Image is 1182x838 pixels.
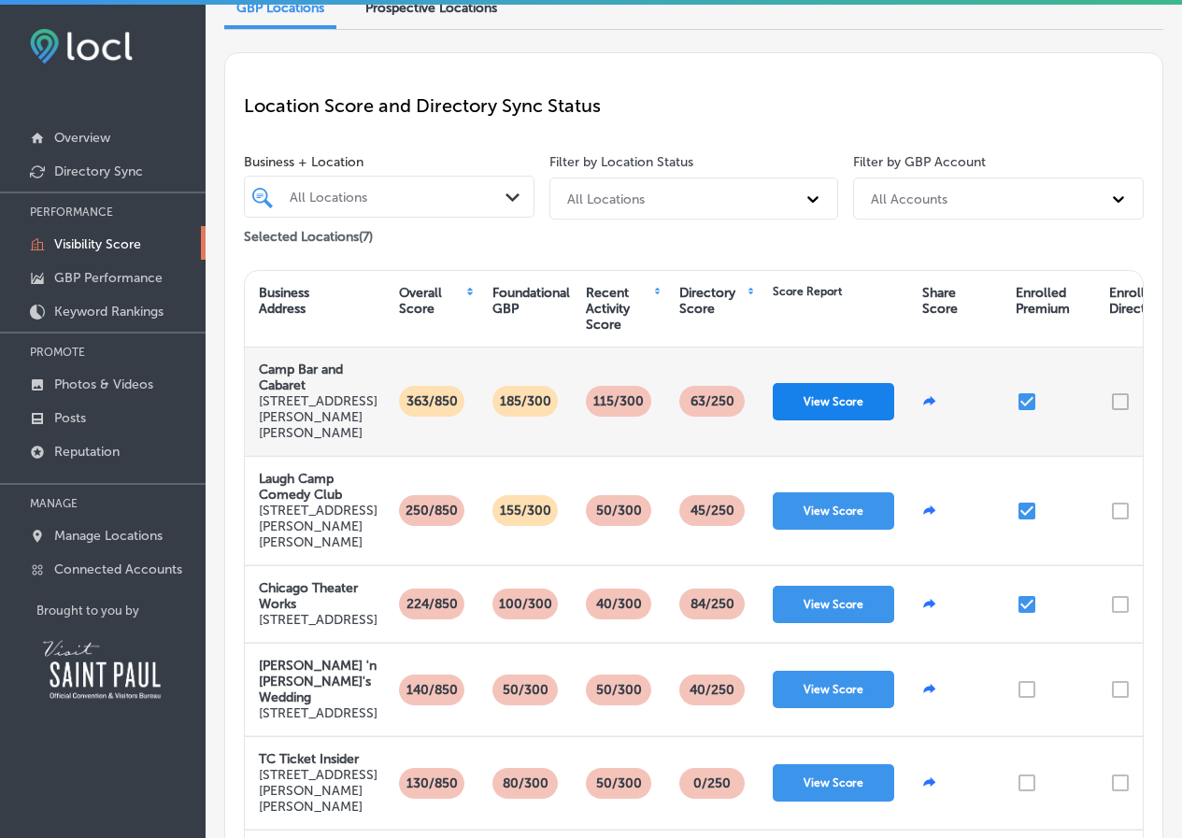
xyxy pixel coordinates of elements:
p: Manage Locations [54,528,163,544]
p: Brought to you by [36,604,206,618]
div: Share Score [922,285,958,317]
p: 185/300 [492,386,559,417]
strong: Chicago Theater Works [259,580,358,612]
p: 250/850 [398,495,465,526]
p: 45 /250 [683,495,742,526]
p: 50/300 [589,495,649,526]
p: Visibility Score [54,236,141,252]
p: 50/300 [495,675,556,705]
p: [STREET_ADDRESS][PERSON_NAME][PERSON_NAME] [259,393,377,441]
p: 50/300 [589,675,649,705]
p: 40 /250 [682,675,742,705]
div: Overall Score [399,285,464,317]
span: Business + Location [244,154,534,170]
p: 155/300 [492,495,559,526]
div: All Locations [290,189,507,205]
button: View Score [773,671,894,708]
div: Business Address [259,285,309,317]
p: 80/300 [495,768,556,799]
p: [STREET_ADDRESS][PERSON_NAME][PERSON_NAME] [259,767,377,815]
p: 84 /250 [683,589,742,619]
p: 130/850 [399,768,465,799]
p: Reputation [54,444,120,460]
strong: Camp Bar and Cabaret [259,362,343,393]
p: 363/850 [399,386,465,417]
p: 50/300 [589,768,649,799]
p: Keyword Rankings [54,304,164,320]
button: View Score [773,764,894,802]
p: [STREET_ADDRESS][PERSON_NAME][PERSON_NAME] [259,503,377,550]
div: Recent Activity Score [586,285,652,333]
strong: Laugh Camp Comedy Club [259,471,342,503]
p: 0 /250 [686,768,738,799]
img: Visit Saint Paul [36,632,167,705]
p: [STREET_ADDRESS] [259,705,377,721]
p: GBP Performance [54,270,163,286]
p: 224/850 [399,589,465,619]
p: Connected Accounts [54,561,182,577]
p: Posts [54,410,86,426]
p: Photos & Videos [54,376,153,392]
p: 100/300 [491,589,560,619]
button: View Score [773,383,894,420]
button: View Score [773,586,894,623]
p: 115/300 [586,386,651,417]
p: [STREET_ADDRESS] [259,612,377,628]
p: Directory Sync [54,163,143,179]
p: Selected Locations ( 7 ) [244,221,373,245]
p: Location Score and Directory Sync Status [244,94,1144,117]
button: View Score [773,492,894,530]
p: 63 /250 [683,386,742,417]
p: Overview [54,130,110,146]
div: All Locations [567,191,645,206]
div: Foundational GBP [492,285,570,317]
strong: TC Ticket Insider [259,751,359,767]
label: Filter by Location Status [549,154,693,170]
div: Enrolled Premium [1016,285,1070,317]
div: All Accounts [871,191,947,206]
img: fda3e92497d09a02dc62c9cd864e3231.png [30,29,133,64]
p: 140/850 [399,675,465,705]
p: 40/300 [589,589,649,619]
label: Filter by GBP Account [853,154,986,170]
div: Score Report [773,285,842,298]
div: Directory Score [679,285,746,317]
strong: [PERSON_NAME] 'n [PERSON_NAME]'s Wedding [259,658,377,705]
